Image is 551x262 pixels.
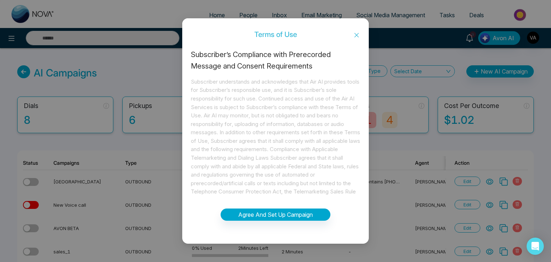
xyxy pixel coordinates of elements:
[344,25,369,45] button: Close
[527,238,544,255] div: Open Intercom Messenger
[221,209,330,221] button: Agree And Set Up Campaign
[182,31,369,38] div: Terms of Use
[191,78,360,196] div: Subscriber understands and acknowledges that Air AI provides tools for Subscriber’s responsible u...
[354,32,359,38] span: close
[191,49,360,72] div: Subscriber’s Compliance with Prerecorded Message and Consent Requirements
